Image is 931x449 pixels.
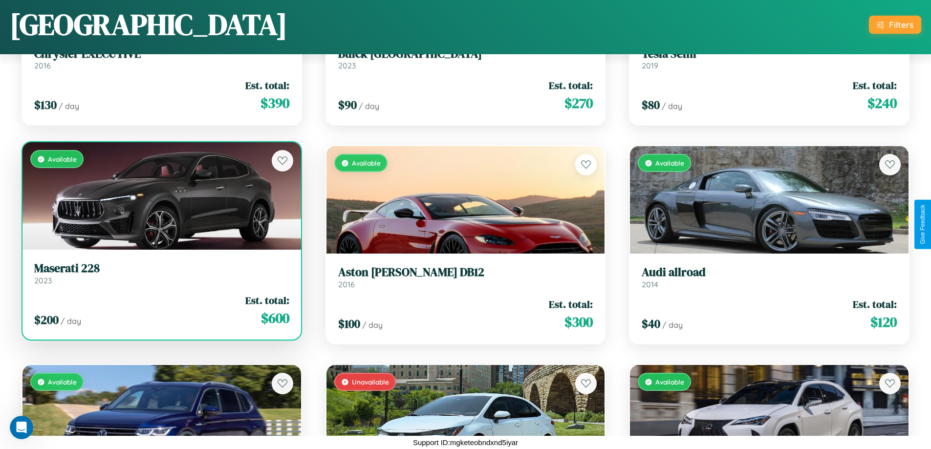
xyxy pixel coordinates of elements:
[889,20,913,30] div: Filters
[338,265,593,279] h3: Aston [PERSON_NAME] DB12
[34,97,57,113] span: $ 130
[549,297,593,311] span: Est. total:
[245,293,289,307] span: Est. total:
[260,93,289,113] span: $ 390
[59,101,79,111] span: / day
[34,261,289,276] h3: Maserati 228
[34,312,59,328] span: $ 200
[352,159,381,167] span: Available
[338,265,593,289] a: Aston [PERSON_NAME] DB122016
[34,61,51,70] span: 2016
[642,47,897,71] a: Tesla Semi2019
[869,16,921,34] button: Filters
[338,279,355,289] span: 2016
[853,78,897,92] span: Est. total:
[642,265,897,289] a: Audi allroad2014
[549,78,593,92] span: Est. total:
[48,378,77,386] span: Available
[662,101,682,111] span: / day
[10,4,287,44] h1: [GEOGRAPHIC_DATA]
[642,61,658,70] span: 2019
[338,61,356,70] span: 2023
[34,261,289,285] a: Maserati 2282023
[48,155,77,163] span: Available
[338,97,357,113] span: $ 90
[564,93,593,113] span: $ 270
[642,265,897,279] h3: Audi allroad
[34,276,52,285] span: 2023
[10,416,33,439] iframe: Intercom live chat
[564,312,593,332] span: $ 300
[642,316,660,332] span: $ 40
[642,97,660,113] span: $ 80
[338,316,360,332] span: $ 100
[338,47,593,71] a: Buick [GEOGRAPHIC_DATA]2023
[642,279,658,289] span: 2014
[413,436,518,449] p: Support ID: mgketeobndxnd5iyar
[655,159,684,167] span: Available
[662,320,683,330] span: / day
[362,320,383,330] span: / day
[359,101,379,111] span: / day
[61,316,81,326] span: / day
[853,297,897,311] span: Est. total:
[867,93,897,113] span: $ 240
[352,378,389,386] span: Unavailable
[655,378,684,386] span: Available
[245,78,289,92] span: Est. total:
[261,308,289,328] span: $ 600
[34,47,289,71] a: Chrysler EXECUTIVE2016
[870,312,897,332] span: $ 120
[919,205,926,244] div: Give Feedback
[338,47,593,61] h3: Buick [GEOGRAPHIC_DATA]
